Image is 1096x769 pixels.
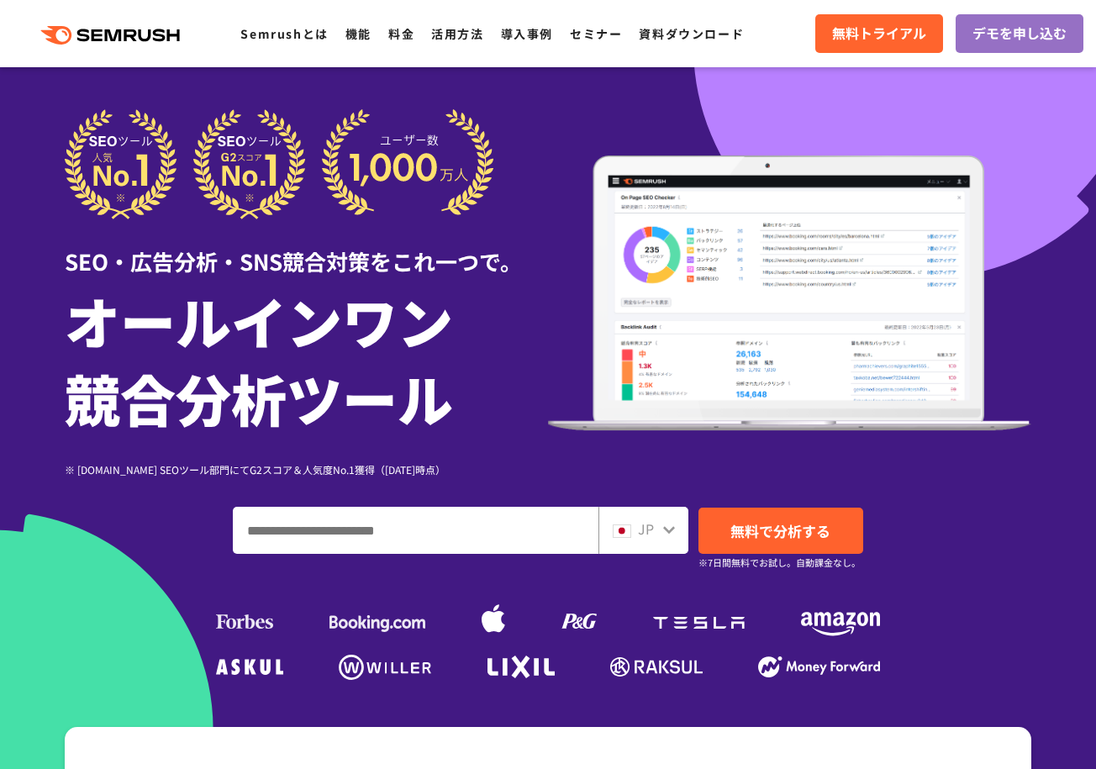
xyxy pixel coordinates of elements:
a: 機能 [345,25,371,42]
span: 無料で分析する [730,520,830,541]
span: JP [638,519,654,539]
a: 料金 [388,25,414,42]
a: デモを申し込む [956,14,1083,53]
input: ドメイン、キーワードまたはURLを入力してください [234,508,598,553]
span: デモを申し込む [972,23,1067,45]
div: SEO・広告分析・SNS競合対策をこれ一つで。 [65,219,548,277]
a: 活用方法 [431,25,483,42]
a: Semrushとは [240,25,328,42]
h1: オールインワン 競合分析ツール [65,282,548,436]
small: ※7日間無料でお試し。自動課金なし。 [698,555,861,571]
a: 無料トライアル [815,14,943,53]
a: 資料ダウンロード [639,25,744,42]
a: セミナー [570,25,622,42]
a: 無料で分析する [698,508,863,554]
span: 無料トライアル [832,23,926,45]
div: ※ [DOMAIN_NAME] SEOツール部門にてG2スコア＆人気度No.1獲得（[DATE]時点） [65,461,548,477]
a: 導入事例 [501,25,553,42]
